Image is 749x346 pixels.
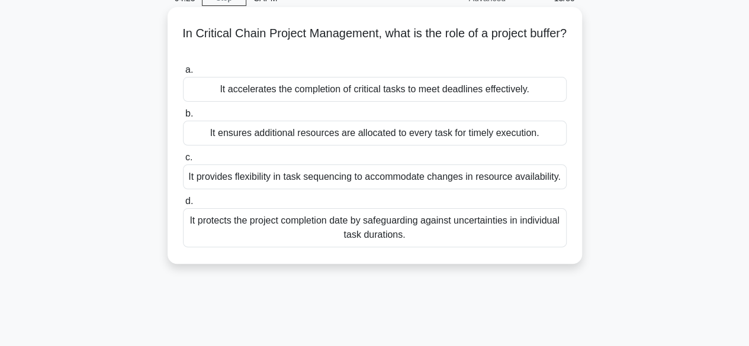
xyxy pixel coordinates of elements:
[183,121,567,145] div: It ensures additional resources are allocated to every task for timely execution.
[185,196,193,206] span: d.
[183,77,567,102] div: It accelerates the completion of critical tasks to meet deadlines effectively.
[185,64,193,75] span: a.
[182,26,568,56] h5: In Critical Chain Project Management, what is the role of a project buffer?
[183,208,567,247] div: It protects the project completion date by safeguarding against uncertainties in individual task ...
[185,108,193,118] span: b.
[185,152,192,162] span: c.
[183,164,567,189] div: It provides flexibility in task sequencing to accommodate changes in resource availability.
